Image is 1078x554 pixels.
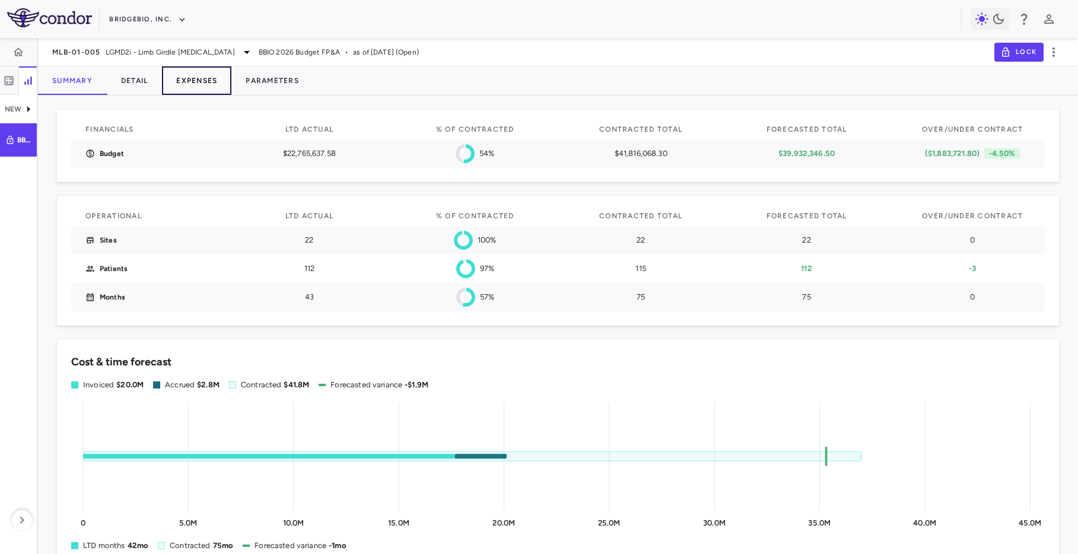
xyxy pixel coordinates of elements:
[767,212,847,220] span: Forecasted Total
[480,263,494,274] p: 97%
[100,148,124,159] p: Budget
[598,518,621,527] tspan: 25.0M
[984,148,1020,159] p: -4.50%
[1019,518,1042,527] tspan: 45.0M
[100,263,128,274] p: Patients
[913,518,936,527] tspan: 40.0M
[71,354,171,370] h6: Cost & time forecast
[703,518,726,527] tspan: 30.0M
[922,125,1023,133] span: Over/Under Contract
[345,47,348,58] span: •
[251,148,367,159] p: $22,765,637.58
[284,380,309,389] span: $41.8M
[285,212,334,220] span: LTD Actual
[251,263,367,274] p: 112
[583,263,699,274] p: 115
[388,518,409,527] tspan: 15.0M
[106,47,235,58] span: LGMD2i - Limb Girdle [MEDICAL_DATA]
[52,47,101,57] span: MLB-01-005
[5,104,21,114] p: NEW
[749,235,865,246] p: 22
[436,212,514,220] span: % of Contracted
[231,66,313,95] button: Parameters
[100,235,117,246] p: Sites
[83,380,144,390] div: Invoiced
[749,292,865,303] p: 75
[109,10,186,29] button: BridgeBio, Inc.
[285,125,334,133] span: LTD actual
[405,380,428,389] span: -$1.9M
[116,380,144,389] span: $20.0M
[583,148,699,159] p: $41,816,068.30
[329,541,346,550] span: -1mo
[478,235,497,246] p: 100%
[480,292,494,303] p: 57%
[330,380,428,390] div: Forecasted variance
[81,518,85,527] tspan: 0
[179,518,198,527] tspan: 5.0M
[100,292,125,303] p: Months
[749,263,865,274] p: 112
[251,235,367,246] p: 22
[283,518,304,527] tspan: 10.0M
[925,148,980,159] p: ($1,883,721.80)
[922,212,1023,220] span: Over/Under Contract
[85,212,142,220] span: Operational
[914,292,1031,303] p: 0
[353,47,419,58] span: as of [DATE] (Open)
[241,380,309,390] div: Contracted
[213,541,234,550] span: 75mo
[107,66,163,95] button: Detail
[914,235,1031,246] p: 0
[599,212,682,220] span: Contracted Total
[767,125,847,133] span: Forecasted Total
[197,380,220,389] span: $2.8M
[583,235,699,246] p: 22
[599,125,682,133] span: Contracted Total
[479,148,494,159] p: 54%
[914,263,1031,274] p: -3
[85,125,134,133] span: Financials
[162,66,231,95] button: Expenses
[7,8,92,27] img: logo-full-SnFGN8VE.png
[259,47,340,58] span: BBIO 2026 Budget FP&A
[83,540,148,551] div: LTD months
[128,541,149,550] span: 42mo
[251,292,367,303] p: 43
[170,540,233,551] div: Contracted
[38,66,107,95] button: Summary
[808,518,831,527] tspan: 35.0M
[436,125,514,133] span: % of Contracted
[994,43,1044,62] button: Lock
[165,380,220,390] div: Accrued
[255,540,346,551] div: Forecasted variance
[583,292,699,303] p: 75
[749,148,865,159] p: $39,932,346.50
[492,518,515,527] tspan: 20.0M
